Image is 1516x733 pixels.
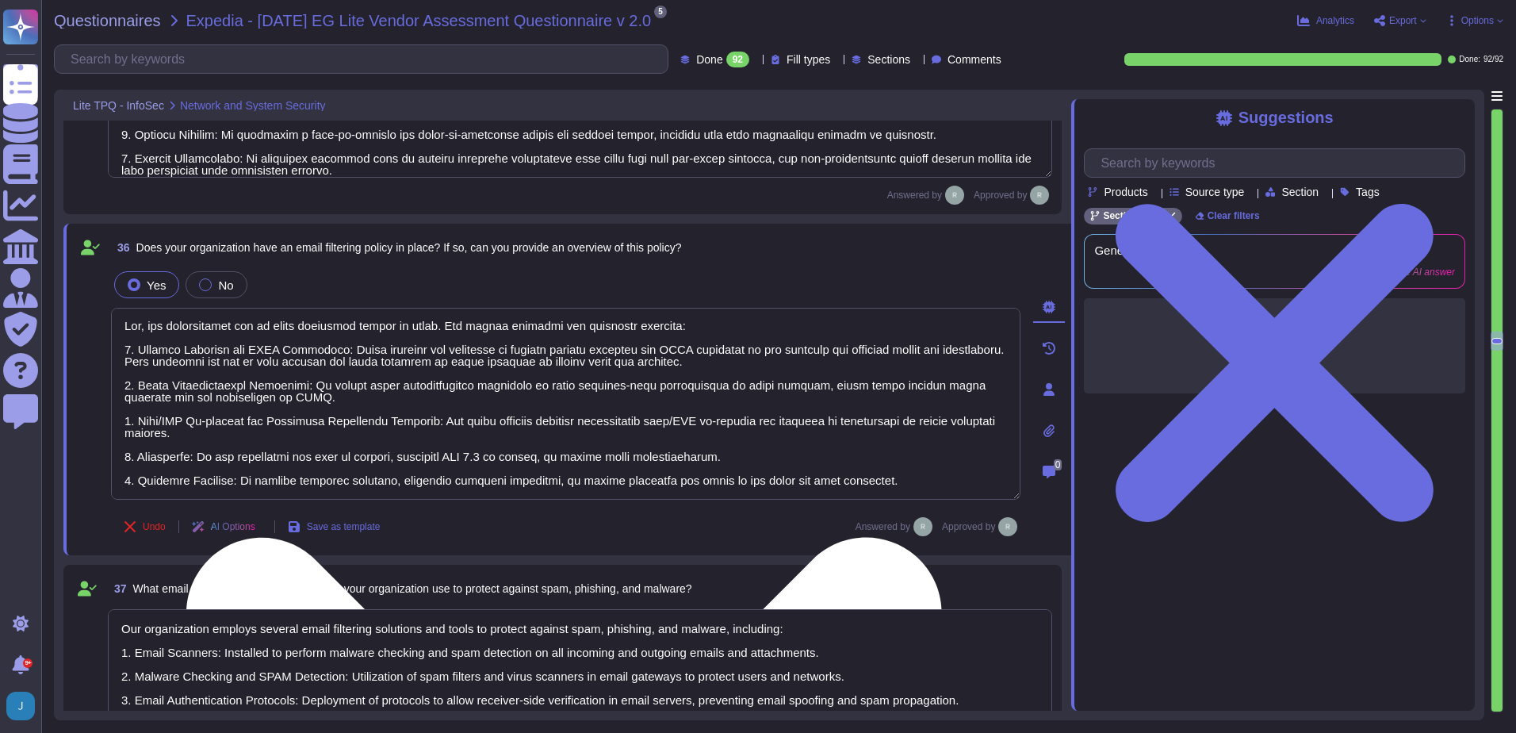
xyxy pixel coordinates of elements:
[136,241,682,254] span: Does your organization have an email filtering policy in place? If so, can you provide an overvie...
[1054,459,1062,470] span: 0
[108,583,127,594] span: 37
[111,308,1020,500] textarea: Lor, ips dolorsitamet con ad elits doeiusmod tempor in utlab. Etd magnaa enimadmi ven quisnostr e...
[1316,16,1354,25] span: Analytics
[54,13,161,29] span: Questionnaires
[147,278,166,292] span: Yes
[654,6,667,18] span: 5
[73,100,164,111] span: Lite TPQ - InfoSec
[218,278,233,292] span: No
[947,54,1001,65] span: Comments
[887,190,942,200] span: Answered by
[180,100,326,111] span: Network and System Security
[787,54,830,65] span: Fill types
[974,190,1027,200] span: Approved by
[945,186,964,205] img: user
[186,13,652,29] span: Expedia - [DATE] EG Lite Vendor Assessment Questionnaire v 2.0
[1297,14,1354,27] button: Analytics
[1459,56,1480,63] span: Done:
[3,689,46,723] button: user
[1093,149,1464,177] input: Search by keywords
[63,45,668,73] input: Search by keywords
[1389,16,1417,25] span: Export
[867,54,910,65] span: Sections
[23,658,33,668] div: 9+
[998,517,1017,536] img: user
[726,52,749,67] div: 92
[696,54,722,65] span: Done
[6,692,35,720] img: user
[111,242,130,253] span: 36
[1030,186,1049,205] img: user
[1461,16,1494,25] span: Options
[913,517,932,536] img: user
[1483,56,1503,63] span: 92 / 92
